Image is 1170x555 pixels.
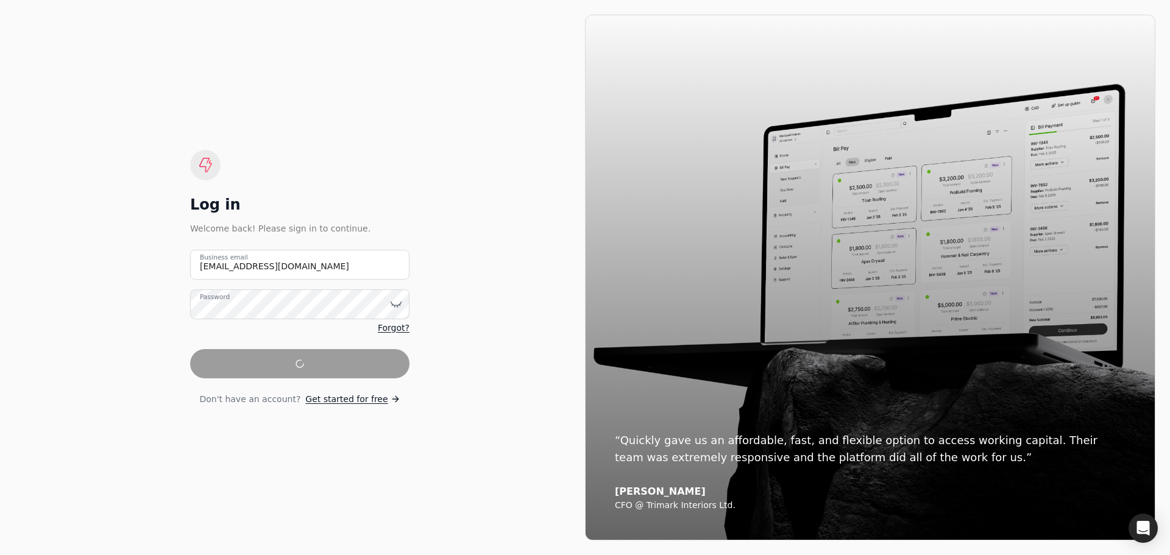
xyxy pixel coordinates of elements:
div: “Quickly gave us an affordable, fast, and flexible option to access working capital. Their team w... [615,432,1126,466]
div: CFO @ Trimark Interiors Ltd. [615,500,1126,511]
a: Forgot? [378,322,409,334]
label: Business email [200,252,248,262]
span: Get started for free [305,393,388,406]
div: Log in [190,195,409,214]
div: Welcome back! Please sign in to continue. [190,222,409,235]
span: Don't have an account? [199,393,300,406]
label: Password [200,292,230,302]
div: Open Intercom Messenger [1129,514,1158,543]
div: [PERSON_NAME] [615,486,1126,498]
a: Get started for free [305,393,400,406]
